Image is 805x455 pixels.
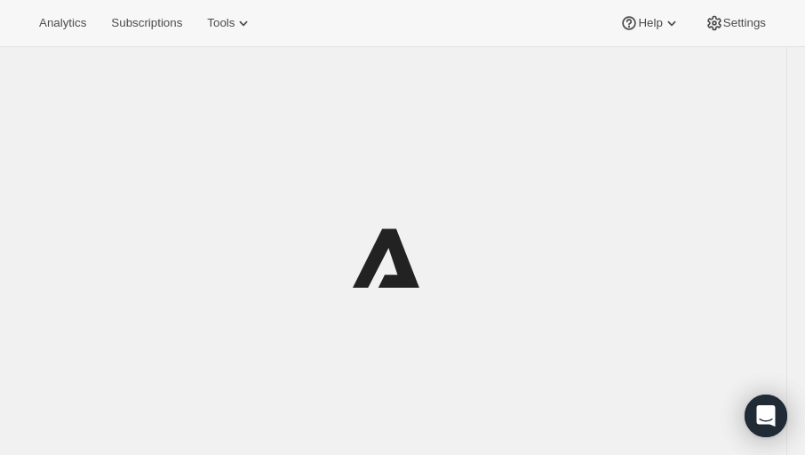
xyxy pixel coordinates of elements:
button: Subscriptions [100,11,193,36]
button: Settings [695,11,777,36]
span: Settings [723,16,766,30]
button: Analytics [28,11,97,36]
span: Tools [207,16,235,30]
div: Open Intercom Messenger [745,395,787,437]
button: Help [610,11,690,36]
span: Subscriptions [111,16,182,30]
span: Analytics [39,16,86,30]
button: Tools [196,11,263,36]
span: Help [638,16,662,30]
